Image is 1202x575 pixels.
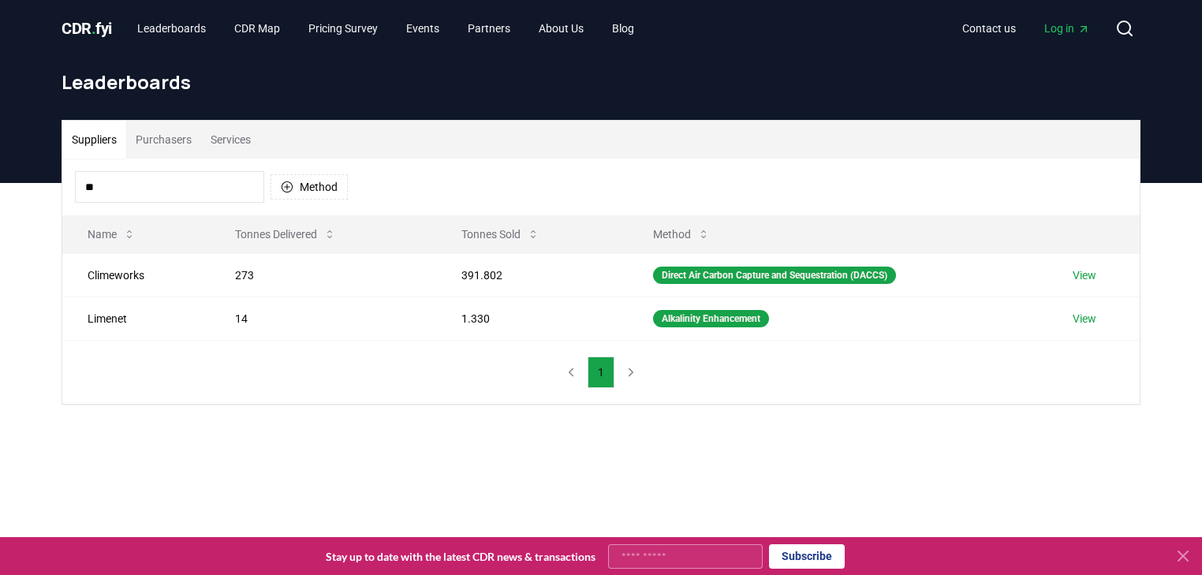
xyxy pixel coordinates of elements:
a: View [1073,267,1096,283]
a: Partners [455,14,523,43]
td: 14 [210,297,436,340]
a: About Us [526,14,596,43]
button: Method [640,218,722,250]
div: Direct Air Carbon Capture and Sequestration (DACCS) [653,267,896,284]
td: Limenet [62,297,210,340]
button: Suppliers [62,121,126,159]
button: Tonnes Delivered [222,218,349,250]
td: 391.802 [436,253,629,297]
div: Alkalinity Enhancement [653,310,769,327]
button: Name [75,218,148,250]
a: Pricing Survey [296,14,390,43]
h1: Leaderboards [62,69,1140,95]
td: 1.330 [436,297,629,340]
span: . [91,19,96,38]
a: Leaderboards [125,14,218,43]
a: Blog [599,14,647,43]
a: Contact us [950,14,1028,43]
button: Tonnes Sold [449,218,552,250]
span: Log in [1044,21,1090,36]
a: CDR Map [222,14,293,43]
span: CDR fyi [62,19,112,38]
td: 273 [210,253,436,297]
button: Services [201,121,260,159]
nav: Main [125,14,647,43]
button: 1 [588,357,614,388]
a: CDR.fyi [62,17,112,39]
nav: Main [950,14,1103,43]
a: View [1073,311,1096,327]
button: Method [271,174,348,200]
a: Log in [1032,14,1103,43]
a: Events [394,14,452,43]
td: Climeworks [62,253,210,297]
button: Purchasers [126,121,201,159]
